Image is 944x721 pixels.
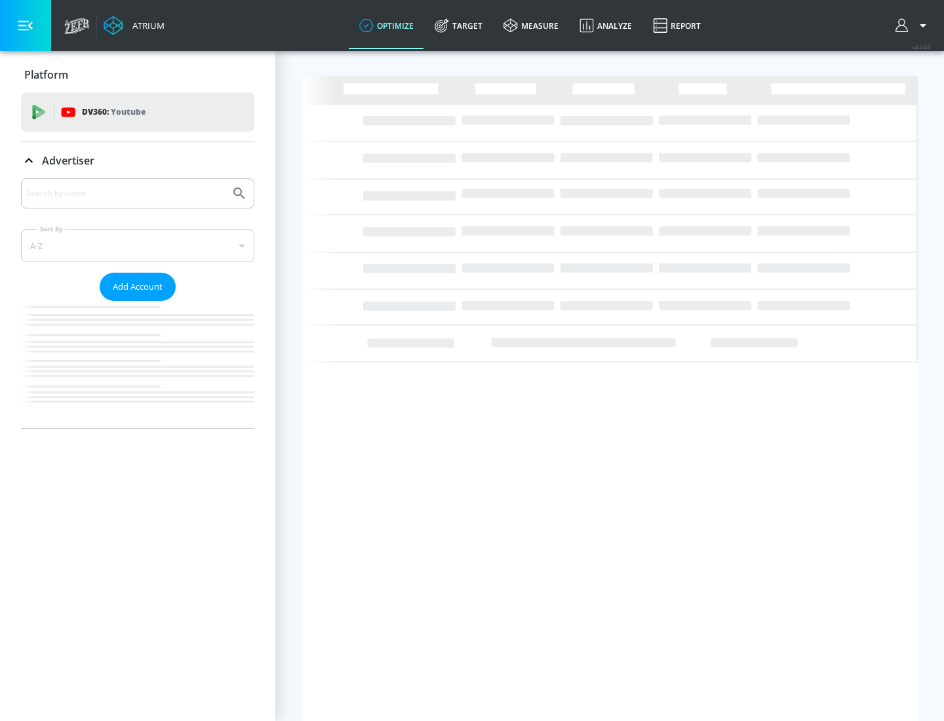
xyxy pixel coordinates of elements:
input: Search by name [26,185,225,202]
a: Analyze [569,2,642,49]
label: Sort By [37,225,66,233]
a: Target [424,2,493,49]
div: Platform [21,56,254,93]
div: A-Z [21,229,254,262]
a: Atrium [104,16,165,35]
div: Advertiser [21,178,254,428]
a: optimize [349,2,424,49]
a: measure [493,2,569,49]
div: Advertiser [21,142,254,179]
p: Platform [24,68,68,82]
a: Report [642,2,711,49]
span: Add Account [113,279,163,294]
p: Youtube [111,105,146,119]
p: Advertiser [42,153,94,168]
div: Atrium [127,20,165,31]
nav: list of Advertiser [21,301,254,428]
p: DV360: [82,105,146,119]
span: v 4.24.0 [913,43,931,50]
button: Add Account [100,273,176,301]
div: DV360: Youtube [21,92,254,132]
